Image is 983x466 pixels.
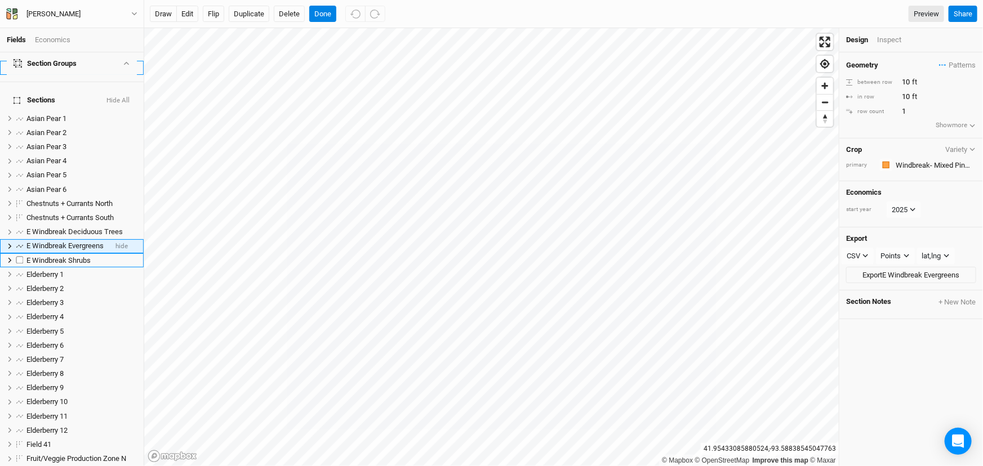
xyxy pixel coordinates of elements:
[26,383,64,392] span: Elderberry 9
[14,59,77,68] div: Section Groups
[909,6,944,23] a: Preview
[26,128,137,137] div: Asian Pear 2
[26,227,137,236] div: E Windbreak Deciduous Trees
[148,450,197,463] a: Mapbox logo
[817,95,833,110] span: Zoom out
[144,28,839,466] canvas: Map
[26,369,137,378] div: Elderberry 8
[817,78,833,94] button: Zoom in
[26,256,137,265] div: E Windbreak Shrubs
[26,142,137,151] div: Asian Pear 3
[26,355,137,364] div: Elderberry 7
[26,213,114,222] span: Chestnuts + Currants South
[26,114,66,123] span: Asian Pear 1
[26,440,51,449] span: Field 41
[846,161,874,169] div: primary
[26,213,137,222] div: Chestnuts + Currants South
[26,241,106,250] div: E Windbreak Evergreens
[106,97,130,105] button: Hide All
[345,6,366,23] button: Undo (^z)
[26,369,64,378] span: Elderberry 8
[817,56,833,72] button: Find my location
[26,284,64,293] span: Elderberry 2
[846,107,896,116] div: row count
[817,111,833,127] span: Reset bearing to north
[26,270,137,279] div: Elderberry 1
[229,6,269,23] button: Duplicate
[26,256,91,265] span: E Windbreak Shrubs
[842,248,874,265] button: CSV
[26,8,81,20] div: Reuben Peterson
[26,412,68,420] span: Elderberry 11
[26,454,137,463] div: Fruit/Veggie Production Zone N
[810,456,836,464] a: Maxar
[846,297,891,307] span: Section Notes
[26,298,64,307] span: Elderberry 3
[892,158,976,172] input: Windbreak- Mixed Pine/White Cedar
[26,270,64,279] span: Elderberry 1
[846,234,976,243] h4: Export
[922,250,941,262] div: lat,lng
[274,6,305,23] button: Delete
[26,426,68,434] span: Elderberry 12
[701,443,839,455] div: 41.95433085880524 , -93.58838545047763
[26,114,137,123] div: Asian Pear 1
[817,94,833,110] button: Zoom out
[846,61,878,70] h4: Geometry
[26,128,66,137] span: Asian Pear 2
[26,199,113,208] span: Chestnuts + Currants North
[945,428,972,455] div: Open Intercom Messenger
[35,35,70,45] div: Economics
[7,35,26,44] a: Fields
[26,312,64,321] span: Elderberry 4
[945,145,976,154] button: Variety
[846,188,976,197] h4: Economics
[846,35,868,45] div: Design
[150,6,177,23] button: draw
[26,284,137,293] div: Elderberry 2
[846,205,886,214] div: start year
[936,120,977,131] button: Showmore
[26,185,137,194] div: Asian Pear 6
[6,8,138,20] button: [PERSON_NAME]
[26,227,123,236] span: E Windbreak Deciduous Trees
[26,199,137,208] div: Chestnuts + Currants North
[26,383,137,392] div: Elderberry 9
[26,341,137,350] div: Elderberry 6
[26,156,66,165] span: Asian Pear 4
[26,312,137,321] div: Elderberry 4
[846,267,976,284] button: ExportE Windbreak Evergreens
[846,145,862,154] h4: Crop
[939,60,976,71] span: Patterns
[877,35,917,45] div: Inspect
[817,110,833,127] button: Reset bearing to north
[887,201,921,218] button: 2025
[846,93,896,101] div: in row
[26,355,64,364] span: Elderberry 7
[203,6,224,23] button: Flip
[26,142,66,151] span: Asian Pear 3
[26,327,64,335] span: Elderberry 5
[917,248,955,265] button: lat,lng
[14,96,55,105] span: Sections
[847,250,860,262] div: CSV
[938,59,976,71] button: Patterns
[949,6,977,23] button: Share
[26,171,137,180] div: Asian Pear 5
[26,440,137,449] div: Field 41
[26,171,66,179] span: Asian Pear 5
[753,456,808,464] a: Improve this map
[26,397,68,406] span: Elderberry 10
[26,397,137,406] div: Elderberry 10
[26,454,126,463] span: Fruit/Veggie Production Zone N
[695,456,750,464] a: OpenStreetMap
[26,298,137,307] div: Elderberry 3
[26,327,137,336] div: Elderberry 5
[817,34,833,50] button: Enter fullscreen
[26,412,137,421] div: Elderberry 11
[881,250,901,262] div: Points
[309,6,336,23] button: Done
